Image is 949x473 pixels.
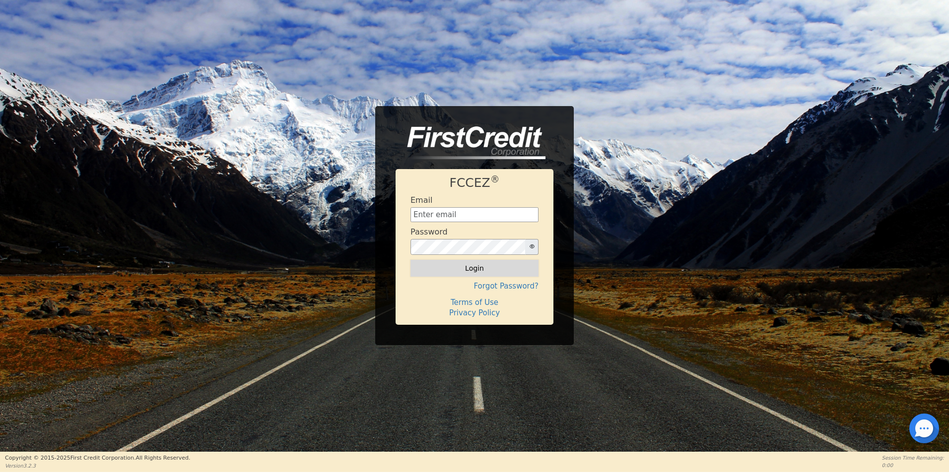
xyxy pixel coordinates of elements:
[410,227,448,236] h4: Password
[882,454,944,462] p: Session Time Remaining:
[490,174,500,184] sup: ®
[410,239,526,255] input: password
[410,308,539,317] h4: Privacy Policy
[410,176,539,190] h1: FCCEZ
[396,126,545,159] img: logo-CMu_cnol.png
[136,455,190,461] span: All Rights Reserved.
[410,195,432,205] h4: Email
[410,282,539,291] h4: Forgot Password?
[882,462,944,469] p: 0:00
[5,462,190,470] p: Version 3.2.3
[410,298,539,307] h4: Terms of Use
[5,454,190,463] p: Copyright © 2015- 2025 First Credit Corporation.
[410,207,539,222] input: Enter email
[410,260,539,277] button: Login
